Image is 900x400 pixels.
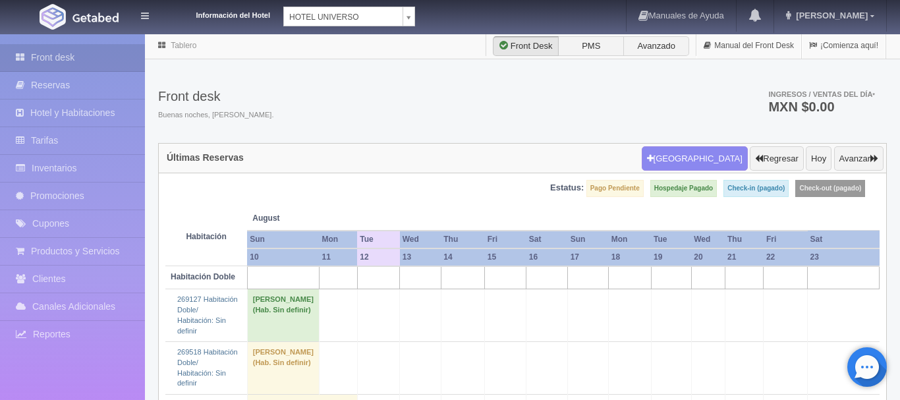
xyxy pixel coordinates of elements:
th: Thu [441,231,485,248]
label: Check-in (pagado) [723,180,789,197]
th: Tue [357,231,399,248]
th: 12 [357,248,399,266]
button: [GEOGRAPHIC_DATA] [642,146,748,171]
span: August [252,213,352,224]
th: 23 [808,248,880,266]
th: Mon [609,231,651,248]
a: 269127 Habitación Doble/Habitación: Sin definir [177,295,238,334]
dt: Información del Hotel [165,7,270,21]
th: 11 [320,248,358,266]
td: [PERSON_NAME] (Hab. Sin definir) [247,289,319,342]
span: [PERSON_NAME] [793,11,868,20]
span: HOTEL UNIVERSO [289,7,397,27]
th: 10 [247,248,319,266]
a: HOTEL UNIVERSO [283,7,415,26]
label: Hospedaje Pagado [650,180,717,197]
th: Sat [526,231,568,248]
label: Estatus: [550,182,584,194]
span: Buenas noches, [PERSON_NAME]. [158,110,273,121]
th: 13 [400,248,441,266]
a: Manual del Front Desk [696,33,801,59]
span: Ingresos / Ventas del día [768,90,875,98]
a: 269518 Habitación Doble/Habitación: Sin definir [177,348,238,387]
th: Mon [320,231,358,248]
a: ¡Comienza aquí! [802,33,886,59]
th: 21 [725,248,764,266]
th: Fri [485,231,526,248]
button: Avanzar [834,146,884,171]
a: Tablero [171,41,196,50]
label: Avanzado [623,36,689,56]
label: Check-out (pagado) [795,180,865,197]
b: Habitación Doble [171,272,235,281]
img: Getabed [72,13,119,22]
th: Thu [725,231,764,248]
th: 17 [568,248,609,266]
th: Wed [400,231,441,248]
th: Sat [808,231,880,248]
th: 18 [609,248,651,266]
label: PMS [558,36,624,56]
img: Getabed [40,4,66,30]
button: Regresar [750,146,803,171]
th: Wed [691,231,725,248]
h3: Front desk [158,89,273,103]
h3: MXN $0.00 [768,100,875,113]
th: 20 [691,248,725,266]
th: 22 [764,248,808,266]
strong: Habitación [186,232,226,241]
th: Sun [568,231,609,248]
th: Tue [651,231,691,248]
th: 15 [485,248,526,266]
th: 19 [651,248,691,266]
td: [PERSON_NAME] (Hab. Sin definir) [247,342,319,395]
button: Hoy [806,146,831,171]
th: 14 [441,248,485,266]
label: Pago Pendiente [586,180,644,197]
label: Front Desk [493,36,559,56]
th: Fri [764,231,808,248]
h4: Últimas Reservas [167,153,244,163]
th: Sun [247,231,319,248]
th: 16 [526,248,568,266]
